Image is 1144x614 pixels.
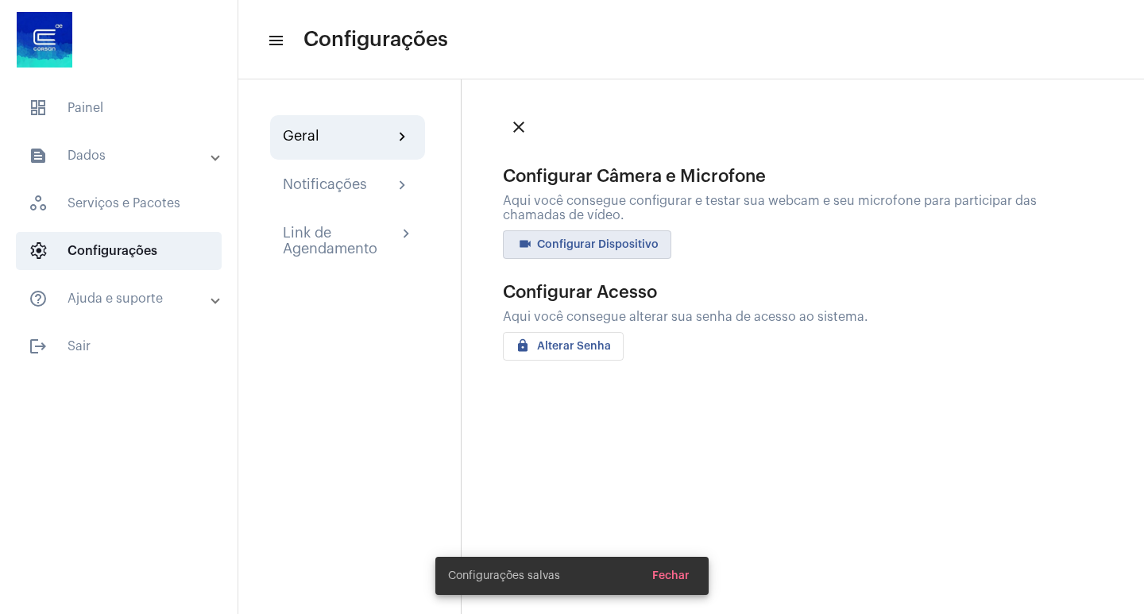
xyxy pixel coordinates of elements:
[516,237,535,256] mat-icon: videocam
[503,194,1059,222] div: Aqui você consegue configurar e testar sua webcam e seu microfone para participar das chamadas de...
[503,230,671,259] button: Configurar Dispositivo
[393,176,412,195] mat-icon: chevron_right
[29,289,212,308] mat-panel-title: Ajuda e suporte
[29,337,48,356] mat-icon: sidenav icon
[397,225,412,244] mat-icon: chevron_right
[509,118,528,137] mat-icon: close
[29,289,48,308] mat-icon: sidenav icon
[516,341,611,352] span: Alterar Senha
[29,194,48,213] span: sidenav icon
[503,167,1059,186] div: Configurar Câmera e Microfone
[503,283,1059,302] div: Configurar Acesso
[267,31,283,50] mat-icon: sidenav icon
[10,137,238,175] mat-expansion-panel-header: sidenav iconDados
[448,568,560,584] span: Configurações salvas
[652,570,690,581] span: Fechar
[503,310,1059,324] div: Aqui você consegue alterar sua senha de acesso ao sistema.
[29,241,48,261] span: sidenav icon
[16,184,222,222] span: Serviços e Pacotes
[29,98,48,118] span: sidenav icon
[16,232,222,270] span: Configurações
[393,128,412,147] mat-icon: chevron_right
[516,338,535,357] mat-icon: locker
[283,176,367,195] div: Notificações
[29,146,212,165] mat-panel-title: Dados
[283,225,397,257] div: Link de Agendamento
[13,8,76,71] img: d4669ae0-8c07-2337-4f67-34b0df7f5ae4.jpeg
[303,27,448,52] span: Configurações
[16,89,222,127] span: Painel
[10,280,238,318] mat-expansion-panel-header: sidenav iconAjuda e suporte
[16,327,222,365] span: Sair
[516,239,659,250] span: Configurar Dispositivo
[503,332,624,361] button: Alterar Senha
[29,146,48,165] mat-icon: sidenav icon
[283,128,319,147] div: Geral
